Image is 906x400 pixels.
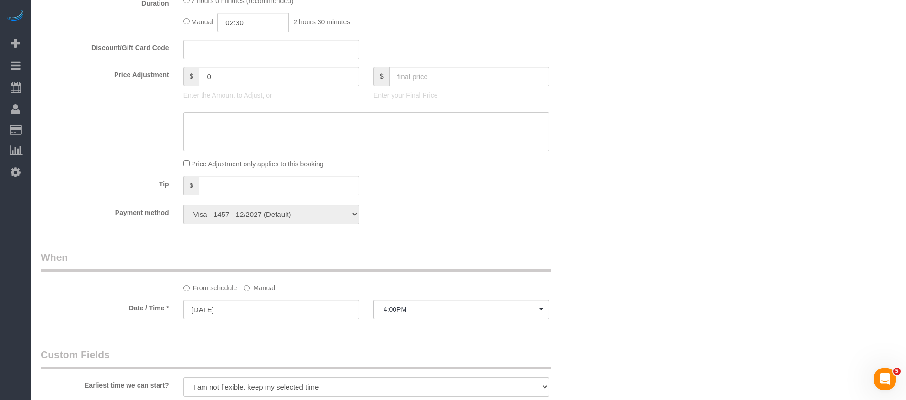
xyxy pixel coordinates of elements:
label: Earliest time we can start? [33,377,176,390]
label: Price Adjustment [33,67,176,80]
legend: Custom Fields [41,348,551,369]
span: Manual [192,18,213,26]
p: Enter the Amount to Adjust, or [183,91,359,100]
label: Manual [244,280,275,293]
label: Tip [33,176,176,189]
input: From schedule [183,285,190,291]
span: Price Adjustment only applies to this booking [192,160,324,168]
input: MM/DD/YYYY [183,300,359,319]
p: Enter your Final Price [373,91,549,100]
span: $ [183,67,199,86]
label: Payment method [33,205,176,217]
input: Manual [244,285,250,291]
span: 4:00PM [384,306,539,313]
label: From schedule [183,280,237,293]
span: 2 hours 30 minutes [293,18,350,26]
span: $ [373,67,389,86]
img: Automaid Logo [6,10,25,23]
input: final price [389,67,549,86]
button: 4:00PM [373,300,549,319]
iframe: Intercom live chat [874,368,896,390]
span: 5 [893,368,901,375]
span: $ [183,176,199,195]
legend: When [41,250,551,272]
label: Discount/Gift Card Code [33,40,176,52]
label: Date / Time * [33,300,176,313]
